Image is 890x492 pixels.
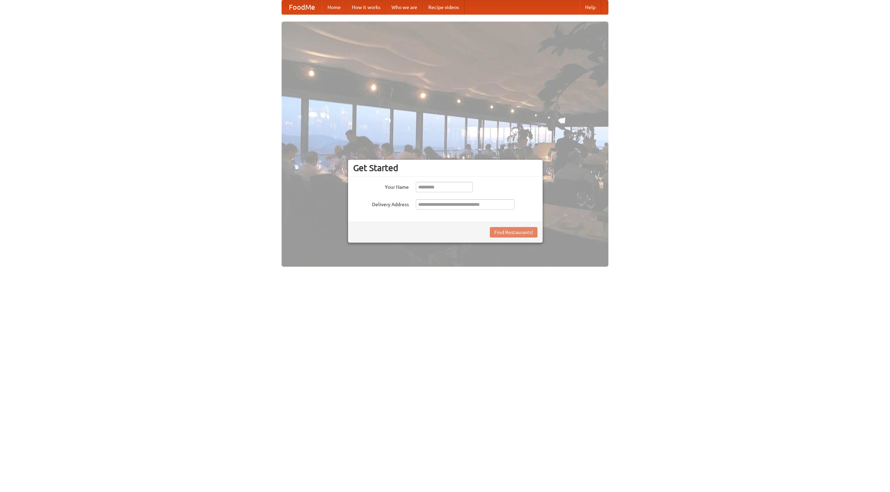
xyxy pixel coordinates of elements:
a: How it works [346,0,386,14]
label: Delivery Address [353,199,409,208]
label: Your Name [353,182,409,191]
a: Who we are [386,0,423,14]
a: FoodMe [282,0,322,14]
a: Recipe videos [423,0,464,14]
a: Home [322,0,346,14]
button: Find Restaurants! [490,227,537,237]
h3: Get Started [353,163,537,173]
a: Help [580,0,601,14]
